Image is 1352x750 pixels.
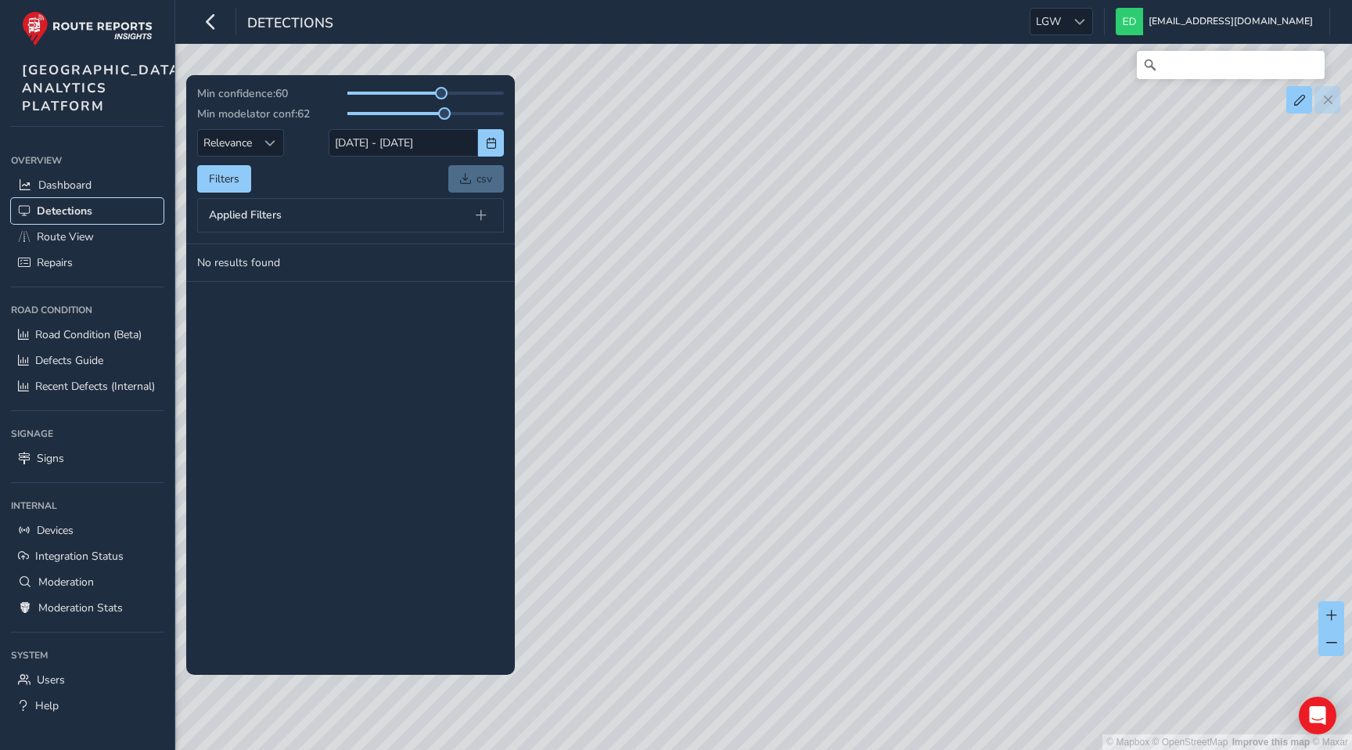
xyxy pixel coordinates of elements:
span: Min modelator conf: [197,106,297,121]
a: Dashboard [11,172,164,198]
span: Defects Guide [35,353,103,368]
span: Min confidence: [197,86,275,101]
a: Recent Defects (Internal) [11,373,164,399]
span: Signs [37,451,64,466]
span: Devices [37,523,74,538]
a: Moderation [11,569,164,595]
span: 60 [275,86,288,101]
div: Overview [11,149,164,172]
span: Integration Status [35,549,124,564]
a: Detections [11,198,164,224]
a: Integration Status [11,543,164,569]
span: Repairs [37,255,73,270]
span: Relevance [198,130,257,156]
span: Moderation Stats [38,600,123,615]
a: Help [11,693,164,719]
a: Devices [11,517,164,543]
a: Defects Guide [11,348,164,373]
a: Repairs [11,250,164,276]
a: Users [11,667,164,693]
a: Signs [11,445,164,471]
div: Road Condition [11,298,164,322]
span: Applied Filters [209,210,282,221]
input: Search [1137,51,1325,79]
div: Signage [11,422,164,445]
span: Help [35,698,59,713]
button: [EMAIL_ADDRESS][DOMAIN_NAME] [1116,8,1318,35]
img: rr logo [22,11,153,46]
span: Detections [247,13,333,35]
span: Dashboard [38,178,92,193]
span: Road Condition (Beta) [35,327,142,342]
span: Users [37,672,65,687]
span: 62 [297,106,310,121]
span: [GEOGRAPHIC_DATA] ANALYTICS PLATFORM [22,61,186,115]
img: diamond-layout [1116,8,1143,35]
div: System [11,644,164,667]
a: Road Condition (Beta) [11,322,164,348]
div: Internal [11,494,164,517]
td: No results found [186,244,515,282]
a: Route View [11,224,164,250]
span: [EMAIL_ADDRESS][DOMAIN_NAME] [1149,8,1313,35]
span: Moderation [38,575,94,590]
span: Recent Defects (Internal) [35,379,155,394]
div: Sort by Date [257,130,283,156]
span: LGW [1030,9,1066,34]
span: Detections [37,204,92,218]
a: csv [448,165,504,193]
button: Filters [197,165,251,193]
a: Moderation Stats [11,595,164,621]
div: Open Intercom Messenger [1299,697,1336,734]
span: Route View [37,229,94,244]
